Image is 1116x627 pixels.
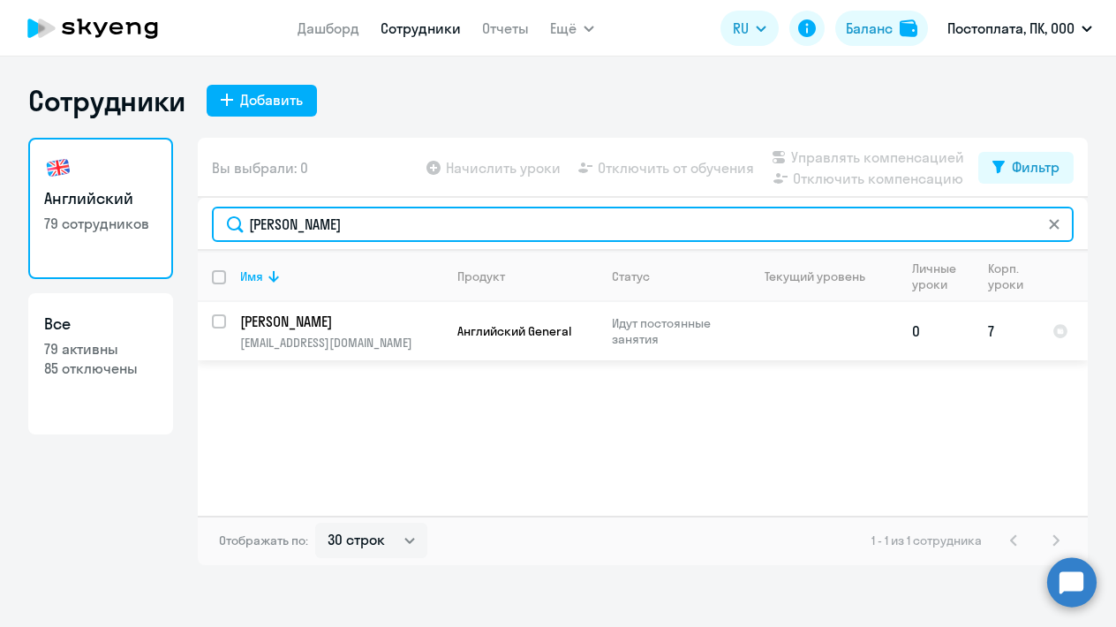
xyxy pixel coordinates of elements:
[947,18,1075,39] p: Постоплата, ПК, ООО
[612,268,733,284] div: Статус
[612,315,733,347] p: Идут постоянные занятия
[381,19,461,37] a: Сотрудники
[240,312,440,331] p: [PERSON_NAME]
[298,19,359,37] a: Дашборд
[912,261,961,292] div: Личные уроки
[457,323,571,339] span: Английский General
[939,7,1101,49] button: Постоплата, ПК, ООО
[898,302,974,360] td: 0
[482,19,529,37] a: Отчеты
[212,157,308,178] span: Вы выбрали: 0
[457,268,597,284] div: Продукт
[974,302,1038,360] td: 7
[765,268,865,284] div: Текущий уровень
[550,18,577,39] span: Ещё
[912,261,973,292] div: Личные уроки
[733,18,749,39] span: RU
[44,214,157,233] p: 79 сотрудников
[550,11,594,46] button: Ещё
[612,268,650,284] div: Статус
[240,312,442,331] a: [PERSON_NAME]
[212,207,1074,242] input: Поиск по имени, email, продукту или статусу
[457,268,505,284] div: Продукт
[240,268,442,284] div: Имя
[28,138,173,279] a: Английский79 сотрудников
[240,335,442,351] p: [EMAIL_ADDRESS][DOMAIN_NAME]
[871,533,982,548] span: 1 - 1 из 1 сотрудника
[219,533,308,548] span: Отображать по:
[988,261,1037,292] div: Корп. уроки
[900,19,917,37] img: balance
[28,293,173,434] a: Все79 активны85 отключены
[240,268,263,284] div: Имя
[207,85,317,117] button: Добавить
[240,89,303,110] div: Добавить
[44,187,157,210] h3: Английский
[846,18,893,39] div: Баланс
[835,11,928,46] button: Балансbalance
[44,339,157,359] p: 79 активны
[988,261,1026,292] div: Корп. уроки
[44,154,72,182] img: english
[44,313,157,336] h3: Все
[720,11,779,46] button: RU
[44,359,157,378] p: 85 отключены
[748,268,897,284] div: Текущий уровень
[28,83,185,118] h1: Сотрудники
[1012,156,1059,178] div: Фильтр
[978,152,1074,184] button: Фильтр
